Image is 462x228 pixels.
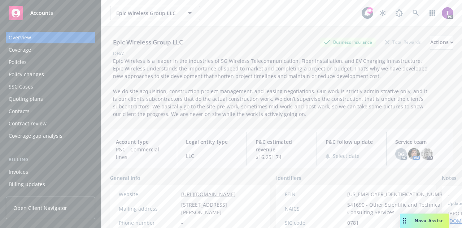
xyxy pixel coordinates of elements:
[285,219,344,227] div: SIC code
[6,69,95,80] a: Policy changes
[116,9,179,17] span: Epic Wireless Group LLC
[400,214,449,228] button: Nova Assist
[186,138,238,146] span: Legal entity type
[181,191,236,198] a: [URL][DOMAIN_NAME]
[9,106,30,117] div: Contacts
[6,81,95,93] a: SSC Cases
[6,130,95,142] a: Coverage gap analysis
[6,93,95,105] a: Quoting plans
[9,130,62,142] div: Coverage gap analysis
[320,38,376,47] div: Business Insurance
[276,174,301,182] span: Identifiers
[119,190,178,198] div: Website
[347,219,359,227] span: 0781
[6,32,95,43] a: Overview
[408,148,420,160] img: photo
[186,152,238,160] span: LLC
[13,204,67,212] span: Open Client Navigator
[9,178,45,190] div: Billing updates
[119,205,178,212] div: Mailing address
[113,50,126,57] div: DBA: -
[347,190,450,198] span: [US_EMPLOYER_IDENTIFICATION_NUMBER]
[9,81,33,93] div: SSC Cases
[430,35,453,50] button: Actions
[113,57,429,117] span: Epic Wireless is a leader in the industries of 5G Wireless Telecommunication, Fiber installation,...
[395,138,448,146] span: Service team
[256,153,308,161] span: $16,251.74
[425,6,440,20] a: Switch app
[285,190,344,198] div: FEIN
[6,166,95,178] a: Invoices
[400,214,409,228] div: Drag to move
[6,3,95,23] a: Accounts
[375,6,390,20] a: Stop snowing
[110,174,140,182] span: General info
[9,32,31,43] div: Overview
[9,56,27,68] div: Policies
[6,106,95,117] a: Contacts
[285,205,344,212] div: NAICS
[9,69,44,80] div: Policy changes
[116,146,168,161] span: P&C - Commercial lines
[9,118,47,129] div: Contract review
[30,10,53,16] span: Accounts
[392,6,406,20] a: Report a Bug
[110,6,200,20] button: Epic Wireless Group LLC
[110,38,186,47] div: Epic Wireless Group LLC
[442,174,457,183] span: Notes
[409,6,423,20] a: Search
[367,7,373,14] div: 99+
[333,152,359,160] span: Select date
[326,138,378,146] span: P&C follow up date
[181,219,183,227] span: -
[397,150,405,158] span: DG
[116,138,168,146] span: Account type
[6,44,95,56] a: Coverage
[6,56,95,68] a: Policies
[256,138,308,153] span: P&C estimated revenue
[382,38,424,47] div: Total Rewards
[9,44,31,56] div: Coverage
[181,201,262,216] span: [STREET_ADDRESS][PERSON_NAME]
[119,219,178,227] div: Phone number
[9,93,43,105] div: Quoting plans
[421,148,433,160] img: photo
[442,7,453,19] img: photo
[347,201,450,216] span: 541690 - Other Scientific and Technical Consulting Services
[6,156,95,163] div: Billing
[6,118,95,129] a: Contract review
[415,218,443,224] span: Nova Assist
[6,178,95,190] a: Billing updates
[9,166,28,178] div: Invoices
